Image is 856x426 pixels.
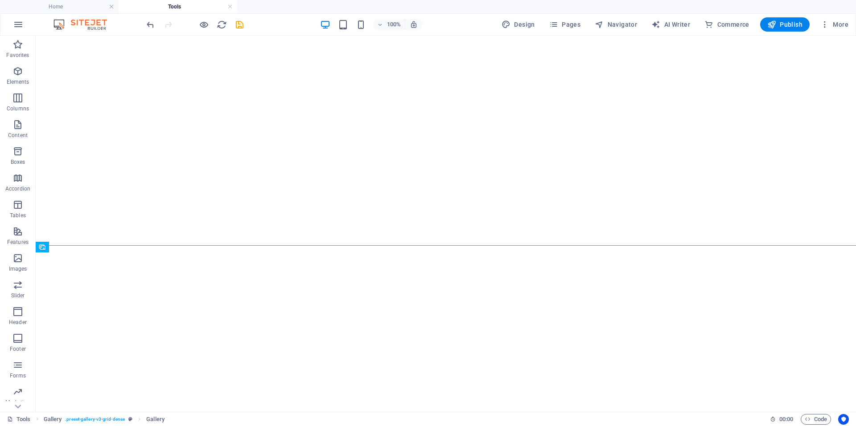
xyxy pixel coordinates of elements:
p: Content [8,132,28,139]
p: Slider [11,292,25,299]
nav: breadcrumb [44,414,165,425]
span: Publish [767,20,802,29]
span: Design [502,20,535,29]
button: Code [801,414,831,425]
p: Accordion [5,185,30,192]
h6: 100% [387,19,401,30]
button: Commerce [701,17,753,32]
i: Undo: Change distance (Ctrl+Z) [145,20,156,30]
p: Columns [7,105,29,112]
span: . preset-gallery-v3-grid-dense [65,414,125,425]
p: Elements [7,78,29,85]
a: Click to cancel selection. Double-click to open Pages [7,414,31,425]
p: Features [7,239,29,246]
i: Reload page [217,20,227,30]
button: 100% [373,19,405,30]
p: Boxes [11,158,25,166]
button: More [817,17,852,32]
button: Pages [546,17,584,32]
i: On resize automatically adjust zoom level to fit chosen device. [410,20,418,28]
p: Favorites [6,52,29,59]
p: Images [9,265,27,272]
i: Save (Ctrl+S) [235,20,245,30]
button: reload [216,19,227,30]
span: : [786,416,787,422]
button: Navigator [591,17,641,32]
p: Marketing [5,399,30,406]
span: Commerce [704,20,749,29]
button: Usercentrics [838,414,849,425]
span: Pages [549,20,580,29]
p: Footer [10,345,26,353]
span: AI Writer [651,20,690,29]
p: Header [9,319,27,326]
span: Click to select. Double-click to edit [146,414,165,425]
span: Click to select. Double-click to edit [44,414,62,425]
button: save [234,19,245,30]
button: Publish [760,17,810,32]
span: Code [805,414,827,425]
span: More [820,20,848,29]
button: undo [145,19,156,30]
button: AI Writer [648,17,694,32]
div: Design (Ctrl+Alt+Y) [498,17,539,32]
img: Editor Logo [51,19,118,30]
p: Forms [10,372,26,379]
p: Tables [10,212,26,219]
span: Navigator [595,20,637,29]
span: 00 00 [779,414,793,425]
i: This element is a customizable preset [128,417,132,422]
h4: Tools [119,2,237,12]
button: Design [498,17,539,32]
h6: Session time [770,414,794,425]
